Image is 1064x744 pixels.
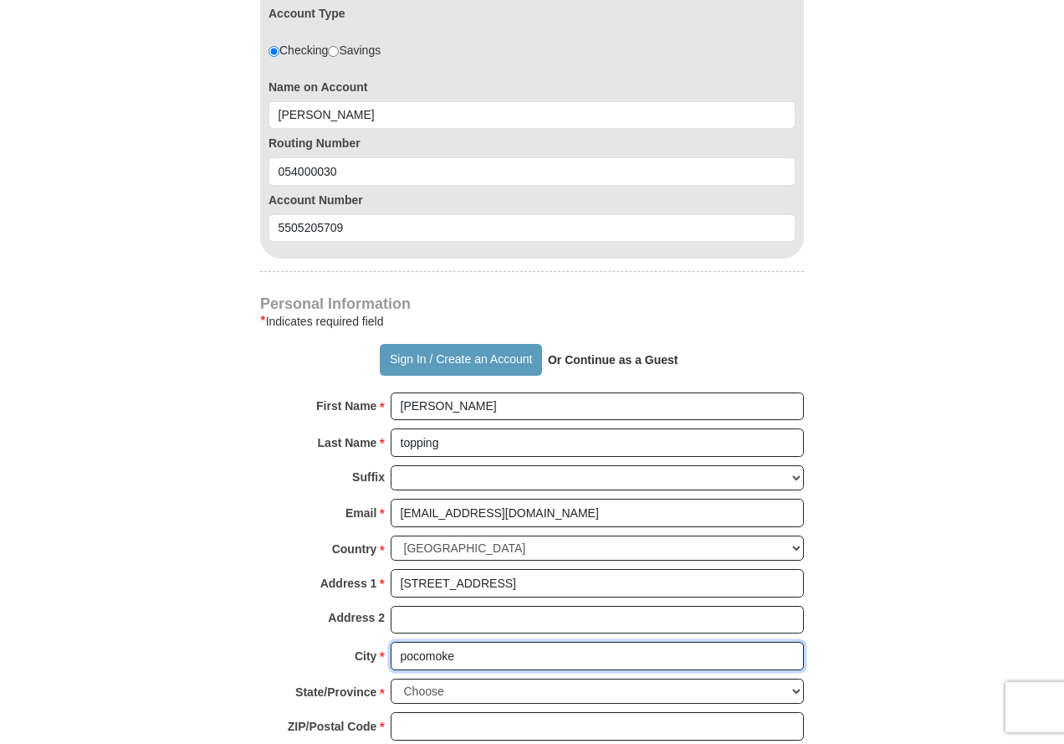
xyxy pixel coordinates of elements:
strong: Address 1 [320,572,377,595]
strong: Last Name [318,431,377,454]
label: Name on Account [269,79,795,95]
h4: Personal Information [260,297,804,310]
label: Account Number [269,192,795,208]
strong: City [355,644,376,668]
strong: Email [345,501,376,525]
div: Indicates required field [260,311,804,331]
strong: State/Province [295,680,376,704]
strong: Or Continue as a Guest [548,353,678,367]
strong: Suffix [352,465,385,489]
button: Sign In / Create an Account [380,344,541,376]
label: Account Type [269,5,345,22]
strong: ZIP/Postal Code [288,715,377,738]
strong: Country [332,537,377,561]
strong: Address 2 [328,606,385,629]
div: Checking Savings [269,42,381,59]
strong: First Name [316,394,376,418]
label: Routing Number [269,135,795,151]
